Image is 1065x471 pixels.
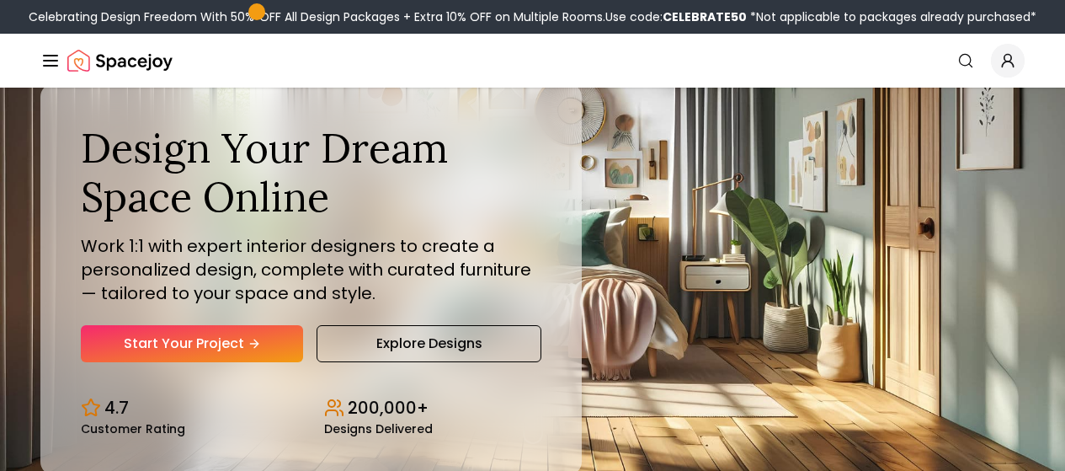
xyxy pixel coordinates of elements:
b: CELEBRATE50 [663,8,747,25]
nav: Global [40,34,1025,88]
small: Customer Rating [81,423,185,435]
div: Celebrating Design Freedom With 50% OFF All Design Packages + Extra 10% OFF on Multiple Rooms. [29,8,1036,25]
p: Work 1:1 with expert interior designers to create a personalized design, complete with curated fu... [81,234,541,305]
a: Explore Designs [317,325,540,362]
h1: Design Your Dream Space Online [81,124,541,221]
p: 200,000+ [348,396,429,420]
div: Design stats [81,383,541,435]
p: 4.7 [104,396,129,420]
span: Use code: [605,8,747,25]
small: Designs Delivered [324,423,433,435]
a: Spacejoy [67,44,173,78]
span: *Not applicable to packages already purchased* [747,8,1036,25]
a: Start Your Project [81,325,303,362]
img: Spacejoy Logo [67,44,173,78]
